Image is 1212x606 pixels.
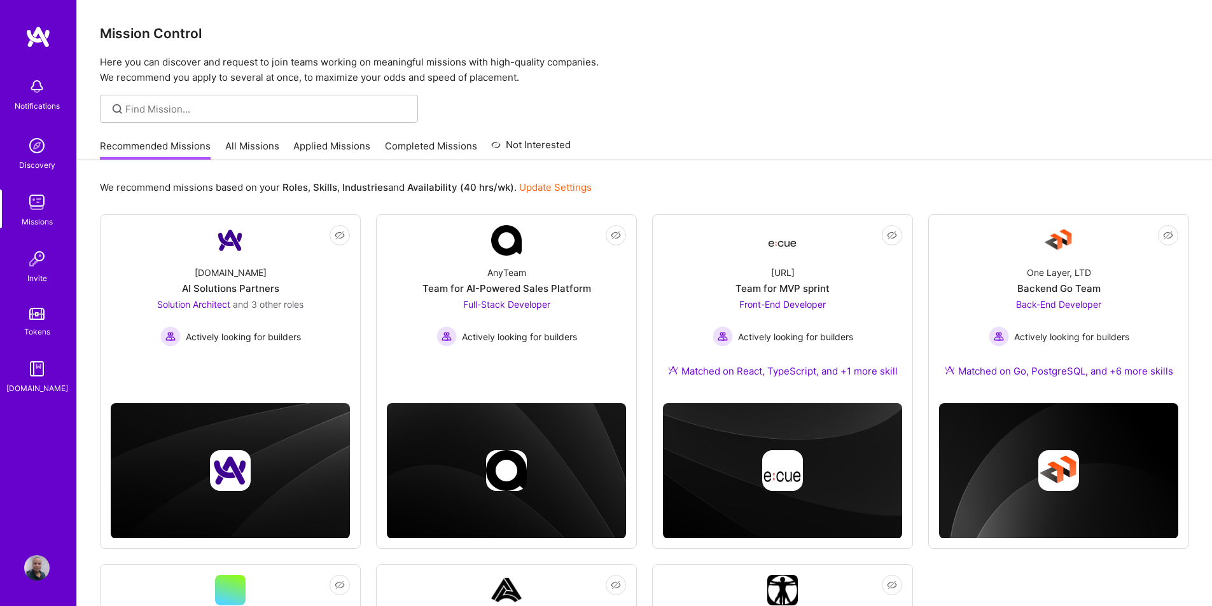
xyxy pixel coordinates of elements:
img: discovery [24,133,50,158]
span: and 3 other roles [233,299,303,310]
img: User Avatar [24,555,50,581]
div: [URL] [771,266,795,279]
div: AI Solutions Partners [182,282,279,295]
span: Full-Stack Developer [463,299,550,310]
div: Invite [27,272,47,285]
span: Front-End Developer [739,299,826,310]
div: Notifications [15,99,60,113]
a: Company LogoOne Layer, LTDBackend Go TeamBack-End Developer Actively looking for buildersActively... [939,225,1178,393]
img: Actively looking for builders [989,326,1009,347]
div: Matched on Go, PostgreSQL, and +6 more skills [945,364,1173,378]
img: Company Logo [215,225,246,256]
img: Company Logo [767,575,798,605]
img: Company Logo [1043,225,1074,256]
b: Skills [313,181,337,193]
span: Solution Architect [157,299,230,310]
i: icon EyeClosed [611,580,621,590]
i: icon EyeClosed [887,230,897,240]
div: [DOMAIN_NAME] [195,266,267,279]
img: Company logo [210,450,251,491]
h3: Mission Control [100,25,1189,41]
a: All Missions [225,139,279,160]
span: Actively looking for builders [462,330,577,343]
img: cover [939,403,1178,539]
i: icon EyeClosed [611,230,621,240]
div: One Layer, LTD [1027,266,1091,279]
div: Missions [22,215,53,228]
a: Completed Missions [385,139,477,160]
span: Actively looking for builders [738,330,853,343]
img: guide book [24,356,50,382]
input: Find Mission... [125,102,408,116]
a: Recommended Missions [100,139,211,160]
img: tokens [29,308,45,320]
a: User Avatar [21,555,53,581]
span: Actively looking for builders [186,330,301,343]
img: Company Logo [491,225,522,256]
i: icon EyeClosed [1163,230,1173,240]
span: Back-End Developer [1016,299,1101,310]
div: Backend Go Team [1017,282,1101,295]
a: Applied Missions [293,139,370,160]
img: Company logo [762,450,803,491]
img: Actively looking for builders [713,326,733,347]
a: Not Interested [491,137,571,160]
div: Team for MVP sprint [735,282,830,295]
a: Company LogoAnyTeamTeam for AI-Powered Sales PlatformFull-Stack Developer Actively looking for bu... [387,225,626,376]
img: Company logo [486,450,527,491]
img: Actively looking for builders [436,326,457,347]
b: Industries [342,181,388,193]
div: [DOMAIN_NAME] [6,382,68,395]
img: Company logo [1038,450,1079,491]
img: teamwork [24,189,50,215]
div: Team for AI-Powered Sales Platform [422,282,591,295]
img: cover [111,403,350,539]
b: Roles [282,181,308,193]
a: Update Settings [519,181,592,193]
div: Tokens [24,325,50,338]
img: cover [387,403,626,539]
div: Discovery [19,158,55,172]
i: icon EyeClosed [335,580,345,590]
img: cover [663,403,902,539]
p: We recommend missions based on your , , and . [100,181,592,194]
span: Actively looking for builders [1014,330,1129,343]
img: Invite [24,246,50,272]
img: Company Logo [491,575,522,605]
a: Company Logo[DOMAIN_NAME]AI Solutions PartnersSolution Architect and 3 other rolesActively lookin... [111,225,350,376]
i: icon EyeClosed [887,580,897,590]
img: Company Logo [767,229,798,252]
img: Ateam Purple Icon [668,365,678,375]
img: logo [25,25,51,48]
div: AnyTeam [487,266,526,279]
a: Company Logo[URL]Team for MVP sprintFront-End Developer Actively looking for buildersActively loo... [663,225,902,393]
p: Here you can discover and request to join teams working on meaningful missions with high-quality ... [100,55,1189,85]
img: Actively looking for builders [160,326,181,347]
img: Ateam Purple Icon [945,365,955,375]
i: icon EyeClosed [335,230,345,240]
i: icon SearchGrey [110,102,125,116]
div: Matched on React, TypeScript, and +1 more skill [668,364,898,378]
img: bell [24,74,50,99]
b: Availability (40 hrs/wk) [407,181,514,193]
